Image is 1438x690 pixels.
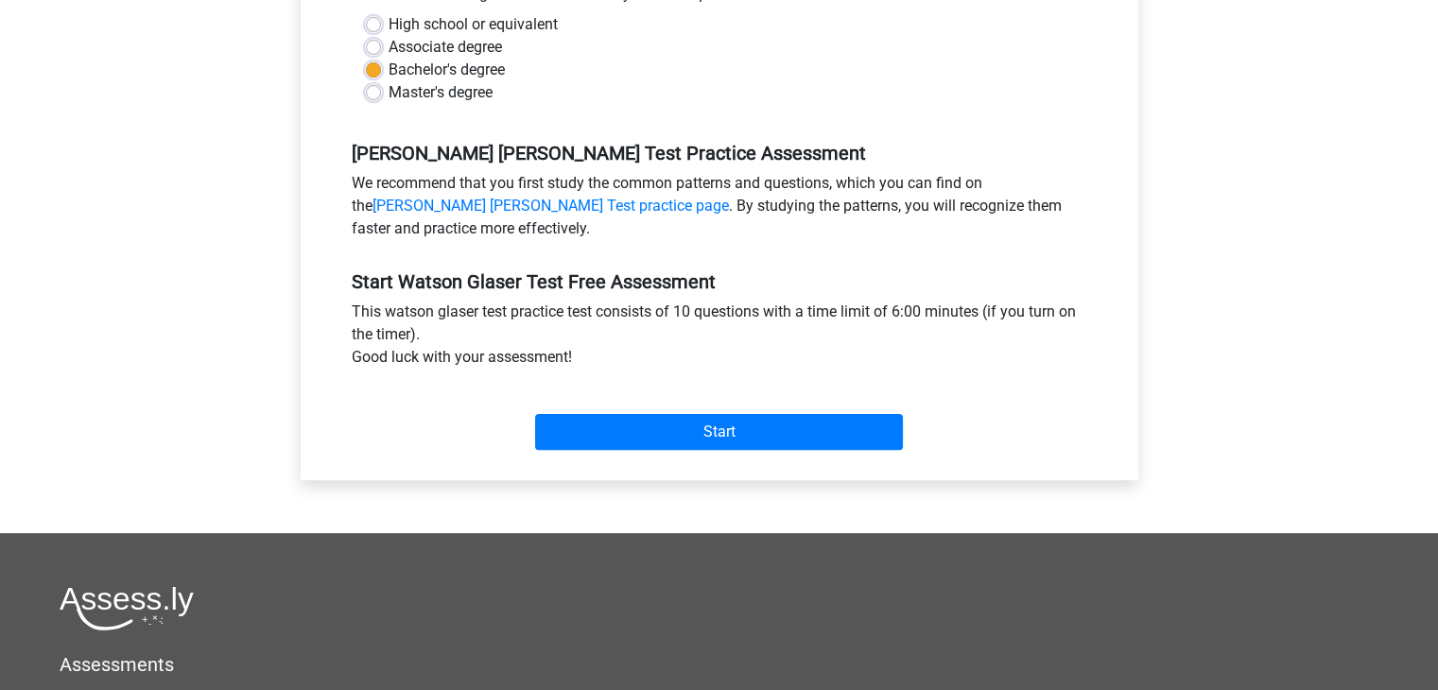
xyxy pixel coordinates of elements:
[60,653,1378,676] h5: Assessments
[535,414,903,450] input: Start
[352,270,1087,293] h5: Start Watson Glaser Test Free Assessment
[389,59,505,81] label: Bachelor's degree
[60,586,194,630] img: Assessly logo
[372,197,729,215] a: [PERSON_NAME] [PERSON_NAME] Test practice page
[389,81,493,104] label: Master's degree
[389,13,558,36] label: High school or equivalent
[389,36,502,59] label: Associate degree
[338,172,1101,248] div: We recommend that you first study the common patterns and questions, which you can find on the . ...
[352,142,1087,164] h5: [PERSON_NAME] [PERSON_NAME] Test Practice Assessment
[338,301,1101,376] div: This watson glaser test practice test consists of 10 questions with a time limit of 6:00 minutes ...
